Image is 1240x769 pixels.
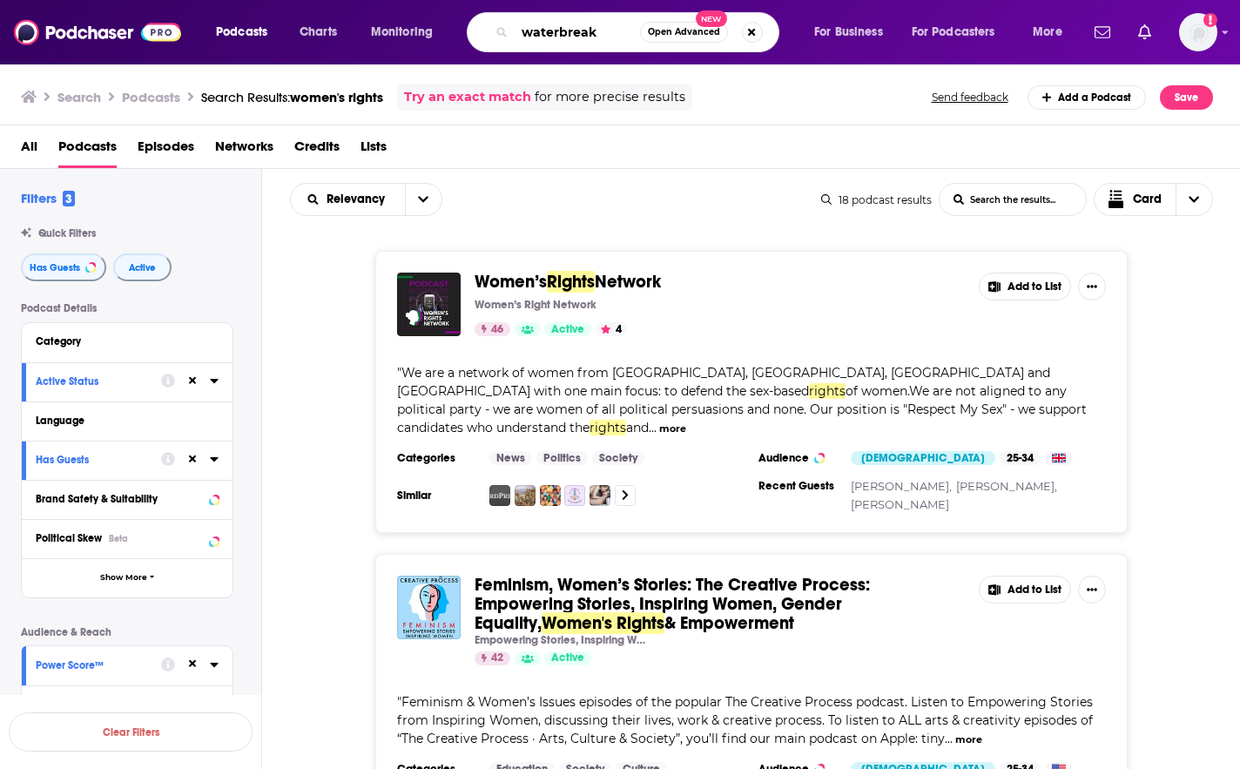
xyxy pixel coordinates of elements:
[14,16,181,49] img: Podchaser - Follow, Share and Rate Podcasts
[1160,85,1213,110] button: Save
[483,12,796,52] div: Search podcasts, credits, & more...
[397,694,1093,746] span: Feminism & Women’s Issues episodes of the popular The Creative Process podcast. Listen to Empower...
[979,273,1071,300] button: Add to List
[491,321,503,339] span: 46
[290,183,442,216] h2: Choose List sort
[36,493,204,505] div: Brand Safety & Suitability
[397,273,461,336] img: Women’s Rights Network
[397,451,475,465] h3: Categories
[36,454,150,466] div: Has Guests
[1133,193,1162,206] span: Card
[927,90,1014,105] button: Send feedback
[397,489,475,503] h3: Similar
[21,626,233,638] p: Audience & Reach
[536,451,588,465] a: Politics
[540,485,561,506] img: Feminismos e Sociedade
[475,574,870,634] span: Feminism, Women’s Stories: The Creative Process: Empowering Stories, Inspiring Women, Gender Equa...
[475,633,649,647] p: Empowering Stories, Inspiring Women: Creative Process Original Series
[664,612,794,634] span: & Empowerment
[544,651,591,665] a: Active
[1078,576,1106,604] button: Show More Button
[475,271,547,293] span: Women’s
[851,451,995,465] div: [DEMOGRAPHIC_DATA]
[590,485,610,506] img: Edgar Gulgowski Jr.'s
[21,253,106,281] button: Has Guests
[109,533,128,544] div: Beta
[956,479,1057,493] a: [PERSON_NAME],
[1028,85,1147,110] a: Add a Podcast
[979,576,1071,604] button: Add to List
[595,271,661,293] span: Network
[851,479,952,493] a: [PERSON_NAME],
[201,89,383,105] a: Search Results:women's rights
[900,18,1021,46] button: open menu
[542,612,664,634] span: Women's Rights
[405,184,441,215] button: open menu
[397,365,1050,399] span: We are a network of women from [GEOGRAPHIC_DATA], [GEOGRAPHIC_DATA], [GEOGRAPHIC_DATA] and [GEOGR...
[38,227,96,239] span: Quick Filters
[551,321,584,339] span: Active
[327,193,391,206] span: Relevancy
[955,732,982,747] button: more
[36,488,219,509] button: Brand Safety & Suitability
[36,409,219,431] button: Language
[21,132,37,168] span: All
[659,422,686,436] button: more
[216,20,267,44] span: Podcasts
[36,370,161,392] button: Active Status
[491,650,503,667] span: 42
[138,132,194,168] span: Episodes
[547,271,595,293] span: Rights
[36,532,102,544] span: Political Skew
[294,132,340,168] a: Credits
[113,253,172,281] button: Active
[802,18,905,46] button: open menu
[215,132,273,168] span: Networks
[30,263,80,273] span: Has Guests
[1021,18,1084,46] button: open menu
[204,18,290,46] button: open menu
[1000,451,1041,465] div: 25-34
[1203,13,1217,27] svg: Add a profile image
[1179,13,1217,51] img: User Profile
[359,18,455,46] button: open menu
[945,731,953,746] span: ...
[397,576,461,639] img: Feminism, Women’s Stories: The Creative Process: Empowering Stories, Inspiring Women, Gender Equa...
[57,89,101,105] h3: Search
[809,383,846,399] span: rights
[590,420,626,435] span: rights
[640,22,728,43] button: Open AdvancedNew
[9,712,253,752] button: Clear Filters
[36,527,219,549] button: Political SkewBeta
[36,415,207,427] div: Language
[489,485,510,506] a: Podcast – Lady Bits
[36,330,219,352] button: Category
[515,485,536,506] a: History of the United States, Vol. V: Sectional Conflict & Reconstruction by Charles Austin Beard...
[596,322,627,336] button: 4
[535,87,685,107] span: for more precise results
[371,20,433,44] span: Monitoring
[36,693,219,715] button: Reach (Monthly)
[475,273,661,292] a: Women’sRightsNetwork
[592,451,644,465] a: Society
[1131,17,1158,47] a: Show notifications dropdown
[696,10,727,27] span: New
[361,132,387,168] a: Lists
[564,485,585,506] a: Conscious WayShower Podcast - Keep Your Hand In Your Skirt with Spiritual Seeker, Sabrina Brightstar
[1094,183,1214,216] button: Choose View
[489,451,532,465] a: News
[22,558,232,597] button: Show More
[129,263,156,273] span: Active
[397,694,1093,746] span: "
[58,132,117,168] a: Podcasts
[475,651,510,665] a: 42
[290,89,383,105] span: women's rights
